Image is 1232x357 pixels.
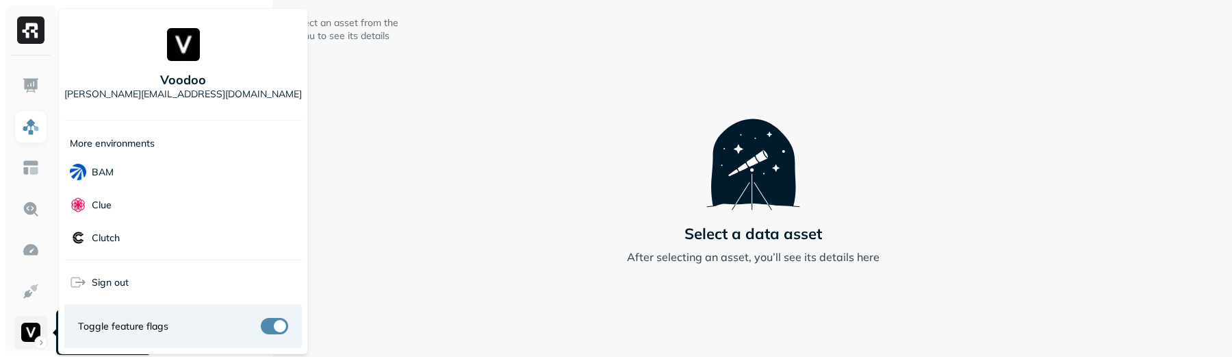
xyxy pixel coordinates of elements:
img: BAM [70,164,86,180]
p: Clue [92,199,112,212]
img: Clutch [70,230,86,246]
span: Sign out [92,276,129,289]
img: Clue [70,197,86,213]
p: Voodoo [160,72,206,88]
p: BAM [92,166,114,179]
p: More environments [70,137,155,150]
img: Voodoo [167,28,200,61]
p: Clutch [92,232,120,245]
span: Toggle feature flags [78,320,168,333]
p: [PERSON_NAME][EMAIL_ADDRESS][DOMAIN_NAME] [64,88,302,101]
